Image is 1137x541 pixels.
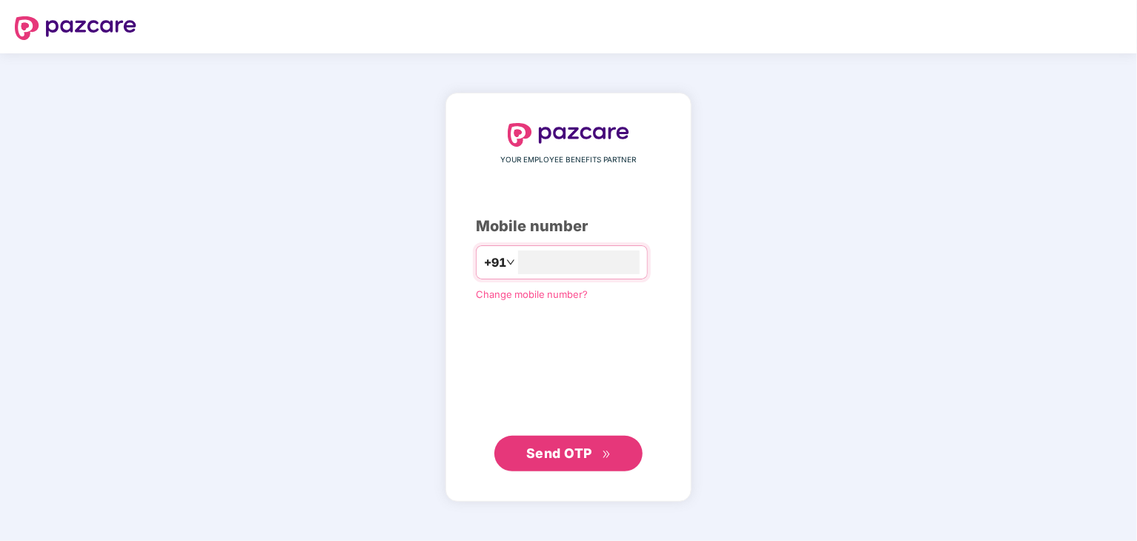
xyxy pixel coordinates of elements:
[506,258,515,267] span: down
[476,288,588,300] a: Change mobile number?
[508,123,629,147] img: logo
[602,450,611,459] span: double-right
[526,445,592,461] span: Send OTP
[494,436,643,471] button: Send OTPdouble-right
[476,215,661,238] div: Mobile number
[501,154,637,166] span: YOUR EMPLOYEE BENEFITS PARTNER
[15,16,136,40] img: logo
[484,253,506,272] span: +91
